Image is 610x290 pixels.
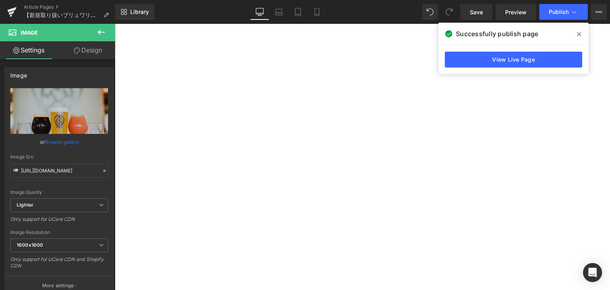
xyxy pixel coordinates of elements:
[10,189,108,195] div: Image Quality
[591,4,607,20] button: More
[10,256,108,274] div: Only support for UCare CDN and Shopify CDN
[269,4,288,20] a: Laptop
[45,135,79,149] a: Browse gallery
[115,4,154,20] a: New Library
[10,230,108,235] div: Image Resolution
[42,282,74,289] p: More settings
[470,8,483,16] span: Save
[505,8,527,16] span: Preview
[288,4,307,20] a: Tablet
[10,68,27,79] div: Image
[445,52,582,68] a: View Live Page
[250,4,269,20] a: Desktop
[10,154,108,160] div: Image Src
[24,4,115,10] a: Article Pages
[456,29,538,39] span: Successfully publish page
[17,242,43,248] b: 1600x1600
[307,4,326,20] a: Mobile
[549,9,569,15] span: Publish
[130,8,149,15] span: Library
[24,12,100,18] span: 【新規取り扱いブリュワリー3社】伝統技法を用いたクラフトラガー『[PERSON_NAME] Abby Craft Lagers』・人と人を繋ぐスマイリーフェイス『Wormtown Brewery...
[21,29,38,36] span: Image
[583,263,602,282] div: Open Intercom Messenger
[539,4,588,20] button: Publish
[10,216,108,228] div: Only support for UCare CDN
[441,4,457,20] button: Redo
[10,164,108,178] input: Link
[422,4,438,20] button: Undo
[17,202,33,208] b: Lighter
[10,138,108,146] div: or
[496,4,536,20] a: Preview
[59,41,117,59] a: Design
